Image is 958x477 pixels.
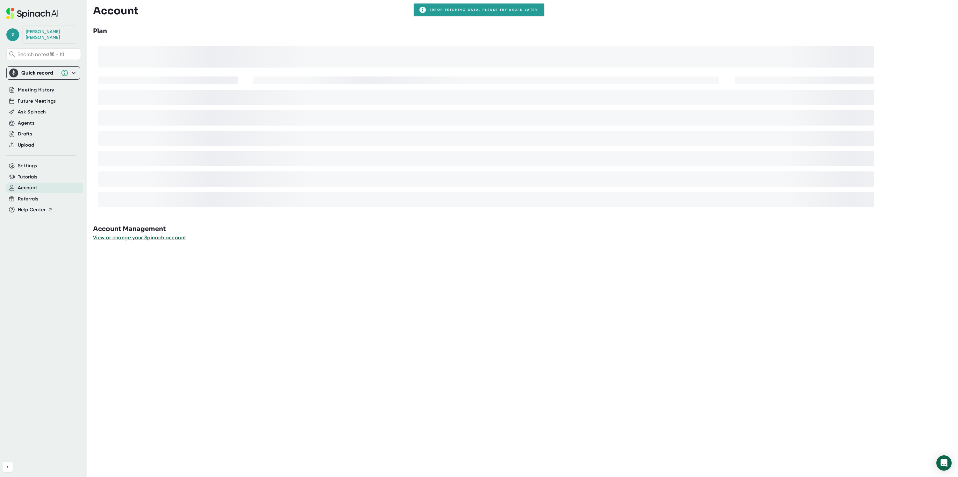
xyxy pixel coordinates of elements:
[18,162,37,170] button: Settings
[93,234,186,242] button: View or change your Spinach account
[93,224,958,234] h3: Account Management
[18,195,38,203] button: Referrals
[93,235,186,241] span: View or change your Spinach account
[26,29,74,40] div: Zach Crouthamel
[21,70,58,76] div: Quick record
[18,98,56,105] button: Future Meetings
[936,455,952,471] div: Open Intercom Messenger
[3,462,13,472] button: Collapse sidebar
[18,108,46,116] button: Ask Spinach
[9,67,77,79] div: Quick record
[18,206,46,213] span: Help Center
[18,206,53,213] button: Help Center
[18,130,32,138] button: Drafts
[18,51,79,57] span: Search notes (⌘ + K)
[18,86,54,94] button: Meeting History
[93,5,139,17] h3: Account
[6,28,19,41] span: z
[18,173,37,181] button: Tutorials
[93,26,107,36] h3: Plan
[18,141,34,149] button: Upload
[18,184,37,192] button: Account
[18,119,34,127] button: Agents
